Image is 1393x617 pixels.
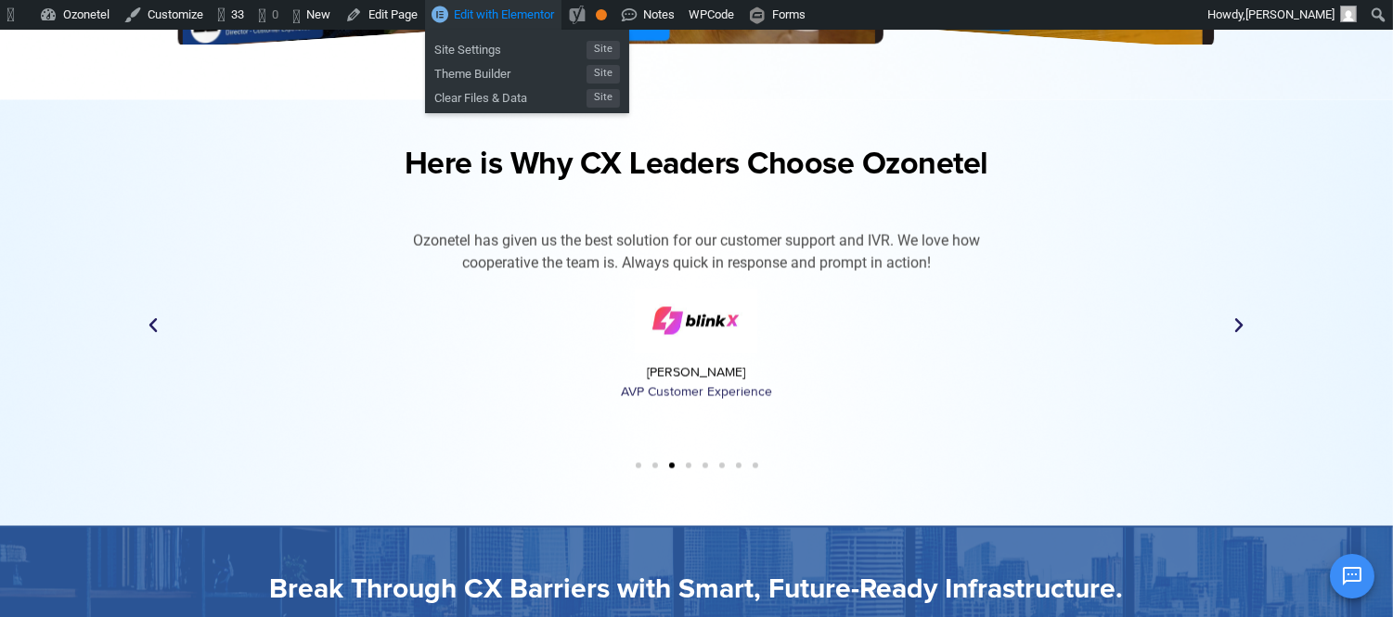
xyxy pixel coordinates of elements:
div: OK [596,9,607,20]
a: Theme BuilderSite [425,59,629,84]
span: [PERSON_NAME] [385,363,1007,382]
span: Edit with Elementor [454,7,554,21]
span: [PERSON_NAME] [1245,7,1335,21]
div: Slides [367,212,1025,480]
span: Go to slide 5 [703,463,708,469]
span: Site [587,65,620,84]
span: Go to slide 4 [686,463,691,469]
span: Site [587,89,620,108]
span: Go to slide 3 [669,463,675,469]
span: Theme Builder [434,59,587,84]
button: Open chat [1330,554,1374,598]
span: Go to slide 8 [753,463,758,469]
span: Site Settings [434,35,587,59]
span: Site [587,41,620,59]
span: Go to slide 1 [636,463,641,469]
a: Clear Files & DataSite [425,84,629,108]
img: Purvesh Mehta [541,289,852,353]
a: Site SettingsSite [425,35,629,59]
span: Clear Files & Data [434,84,587,108]
h2: Here is Why CX Leaders Choose Ozonetel [135,147,1258,184]
div: 3 / 8 [367,212,1025,443]
h3: Break Through CX Barriers with Smart, Future-Ready Infrastructure. [135,572,1258,609]
div: Ozonetel has given us the best solution for our customer support and IVR. We love how cooperative... [385,230,1007,275]
span: AVP Customer Experience [385,382,1007,402]
span: Go to slide 7 [736,463,742,469]
span: Go to slide 2 [652,463,658,469]
span: Go to slide 6 [719,463,725,469]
